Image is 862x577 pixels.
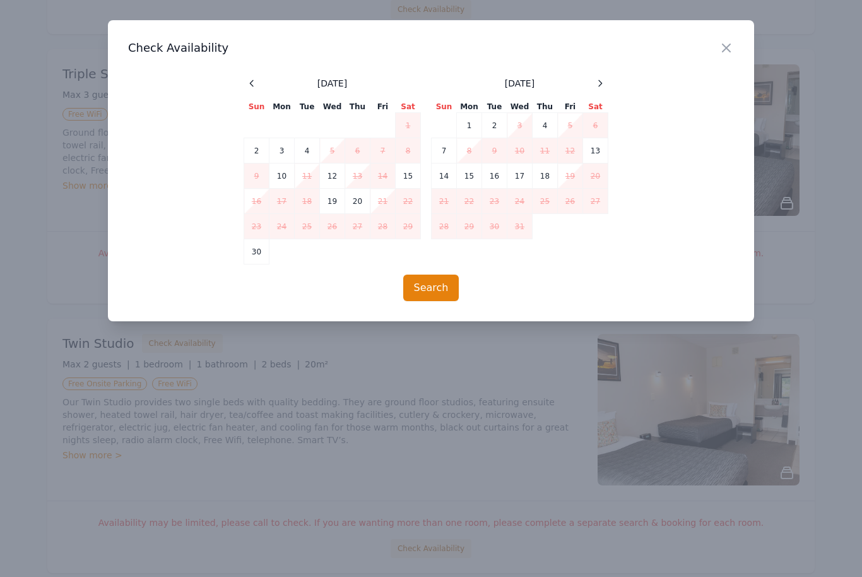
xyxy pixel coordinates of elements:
td: 23 [244,214,269,239]
td: 17 [269,189,295,214]
td: 15 [396,164,421,189]
td: 21 [370,189,396,214]
td: 7 [370,138,396,164]
td: 8 [457,138,482,164]
td: 12 [558,138,583,164]
span: [DATE] [505,77,534,90]
td: 24 [269,214,295,239]
td: 12 [320,164,345,189]
td: 5 [320,138,345,164]
td: 18 [295,189,320,214]
td: 9 [244,164,269,189]
td: 27 [345,214,370,239]
td: 25 [295,214,320,239]
th: Thu [533,101,558,113]
td: 5 [558,113,583,138]
td: 25 [533,189,558,214]
th: Sat [583,101,608,113]
td: 2 [244,138,269,164]
td: 29 [457,214,482,239]
td: 14 [432,164,457,189]
td: 4 [533,113,558,138]
td: 21 [432,189,457,214]
td: 30 [244,239,269,265]
h3: Check Availability [128,40,734,56]
td: 10 [507,138,533,164]
td: 19 [320,189,345,214]
td: 3 [269,138,295,164]
td: 1 [457,113,482,138]
td: 31 [507,214,533,239]
th: Fri [370,101,396,113]
th: Wed [507,101,533,113]
td: 14 [370,164,396,189]
td: 26 [558,189,583,214]
td: 11 [533,138,558,164]
th: Wed [320,101,345,113]
td: 17 [507,164,533,189]
button: Search [403,275,459,301]
td: 10 [269,164,295,189]
td: 1 [396,113,421,138]
td: 11 [295,164,320,189]
th: Tue [295,101,320,113]
span: [DATE] [317,77,347,90]
td: 20 [583,164,608,189]
th: Sun [244,101,269,113]
th: Fri [558,101,583,113]
td: 2 [482,113,507,138]
th: Sat [396,101,421,113]
th: Tue [482,101,507,113]
td: 16 [482,164,507,189]
td: 23 [482,189,507,214]
td: 8 [396,138,421,164]
td: 24 [507,189,533,214]
td: 27 [583,189,608,214]
td: 28 [432,214,457,239]
td: 13 [583,138,608,164]
td: 9 [482,138,507,164]
th: Mon [457,101,482,113]
td: 15 [457,164,482,189]
td: 22 [396,189,421,214]
td: 30 [482,214,507,239]
td: 7 [432,138,457,164]
td: 4 [295,138,320,164]
th: Thu [345,101,370,113]
td: 6 [583,113,608,138]
td: 26 [320,214,345,239]
th: Sun [432,101,457,113]
td: 29 [396,214,421,239]
td: 6 [345,138,370,164]
td: 13 [345,164,370,189]
td: 18 [533,164,558,189]
td: 16 [244,189,269,214]
td: 28 [370,214,396,239]
td: 22 [457,189,482,214]
th: Mon [269,101,295,113]
td: 19 [558,164,583,189]
td: 3 [507,113,533,138]
td: 20 [345,189,370,214]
